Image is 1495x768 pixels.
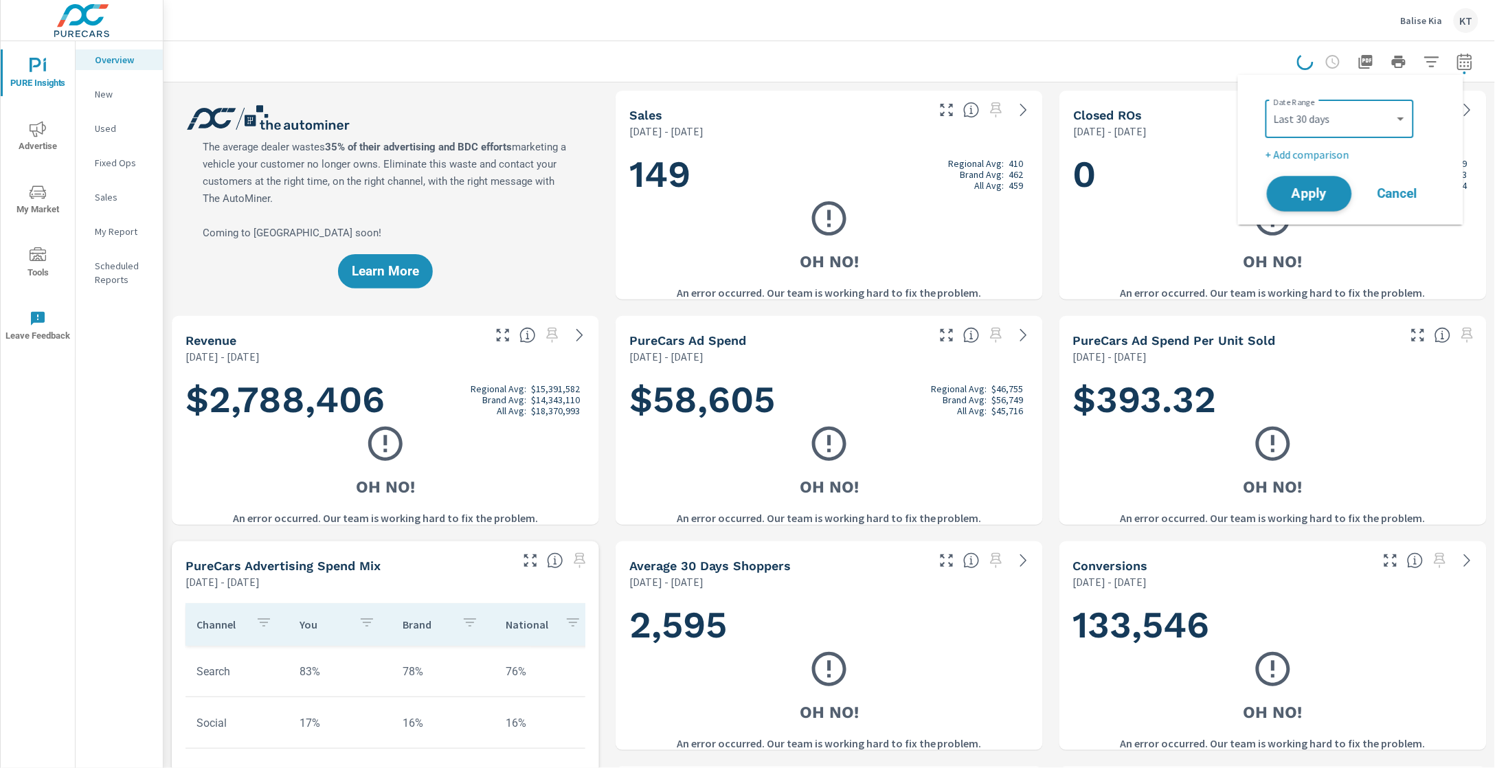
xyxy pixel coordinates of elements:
[531,394,580,405] p: $14,343,110
[1380,550,1402,572] button: Make Fullscreen
[1281,188,1338,201] span: Apply
[5,310,71,344] span: Leave Feedback
[76,84,163,104] div: New
[392,705,495,741] td: 16%
[338,254,433,289] button: Learn More
[677,735,982,752] p: An error occurred. Our team is working hard to fix the problem.
[5,121,71,155] span: Advertise
[196,618,245,631] p: Channel
[1244,250,1303,273] h3: Oh No!
[1457,324,1479,346] span: Select a preset date range to save this widget
[1073,376,1473,423] h1: $393.32
[95,87,152,101] p: New
[300,618,348,631] p: You
[1073,123,1147,139] p: [DATE] - [DATE]
[629,151,1029,198] h1: 149
[1,41,75,357] div: nav menu
[531,383,580,394] p: $15,391,582
[677,510,982,526] p: An error occurred. Our team is working hard to fix the problem.
[1009,169,1024,180] p: 462
[1073,151,1473,198] h1: 0
[495,705,598,741] td: 16%
[352,265,419,278] span: Learn More
[985,550,1007,572] span: Select a preset date range to save this widget
[943,394,987,405] p: Brand Avg:
[1407,552,1424,569] span: The number of dealer-specified goals completed by a visitor. [Source: This data is provided by th...
[629,333,746,348] h5: PureCars Ad Spend
[403,618,451,631] p: Brand
[1073,348,1147,365] p: [DATE] - [DATE]
[76,187,163,207] div: Sales
[992,394,1024,405] p: $56,749
[800,475,859,499] h3: Oh No!
[629,558,791,573] h5: Average 30 Days Shoppers
[95,156,152,170] p: Fixed Ops
[963,102,980,118] span: Number of vehicles sold by the dealership over the selected date range. [Source: This data is sou...
[95,225,152,238] p: My Report
[547,552,563,569] span: This table looks at how you compare to the amount of budget you spend per channel as opposed to y...
[1121,510,1426,526] p: An error occurred. Our team is working hard to fix the problem.
[186,705,289,741] td: Social
[936,99,958,121] button: Make Fullscreen
[1073,558,1148,573] h5: Conversions
[5,58,71,91] span: PURE Insights
[471,383,526,394] p: Regional Avg:
[569,324,591,346] a: See more details in report
[506,618,554,631] p: National
[985,324,1007,346] span: Select a preset date range to save this widget
[186,574,260,590] p: [DATE] - [DATE]
[629,108,662,122] h5: Sales
[1407,324,1429,346] button: Make Fullscreen
[482,394,526,405] p: Brand Avg:
[1073,574,1147,590] p: [DATE] - [DATE]
[992,383,1024,394] p: $46,755
[677,284,982,301] p: An error occurred. Our team is working hard to fix the problem.
[76,118,163,139] div: Used
[960,169,1004,180] p: Brand Avg:
[5,247,71,281] span: Tools
[76,256,163,290] div: Scheduled Reports
[531,405,580,416] p: $18,370,993
[629,348,704,365] p: [DATE] - [DATE]
[948,158,1004,169] p: Regional Avg:
[1356,177,1439,211] button: Cancel
[1266,146,1441,163] p: + Add comparison
[629,574,704,590] p: [DATE] - [DATE]
[936,324,958,346] button: Make Fullscreen
[1073,602,1473,648] h1: 133,546
[1457,550,1479,572] a: See more details in report
[76,49,163,70] div: Overview
[800,250,859,273] h3: Oh No!
[974,180,1004,191] p: All Avg:
[95,53,152,67] p: Overview
[1370,188,1425,200] span: Cancel
[186,654,289,689] td: Search
[800,701,859,724] h3: Oh No!
[492,324,514,346] button: Make Fullscreen
[992,405,1024,416] p: $45,716
[289,654,392,689] td: 83%
[356,475,415,499] h3: Oh No!
[1418,48,1446,76] button: Apply Filters
[76,221,163,242] div: My Report
[289,705,392,741] td: 17%
[1267,176,1352,212] button: Apply
[629,123,704,139] p: [DATE] - [DATE]
[629,602,1029,648] h1: 2,595
[1009,158,1024,169] p: 410
[5,184,71,218] span: My Market
[519,327,536,343] span: Total sales revenue over the selected date range. [Source: This data is sourced from the dealer’s...
[1013,550,1035,572] a: See more details in report
[569,550,591,572] span: Select a preset date range to save this widget
[392,654,495,689] td: 78%
[541,324,563,346] span: Select a preset date range to save this widget
[95,122,152,135] p: Used
[1401,14,1443,27] p: Balise Kia
[1013,99,1035,121] a: See more details in report
[519,550,541,572] button: Make Fullscreen
[95,190,152,204] p: Sales
[233,510,538,526] p: An error occurred. Our team is working hard to fix the problem.
[1121,735,1426,752] p: An error occurred. Our team is working hard to fix the problem.
[186,558,381,573] h5: PureCars Advertising Spend Mix
[95,259,152,286] p: Scheduled Reports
